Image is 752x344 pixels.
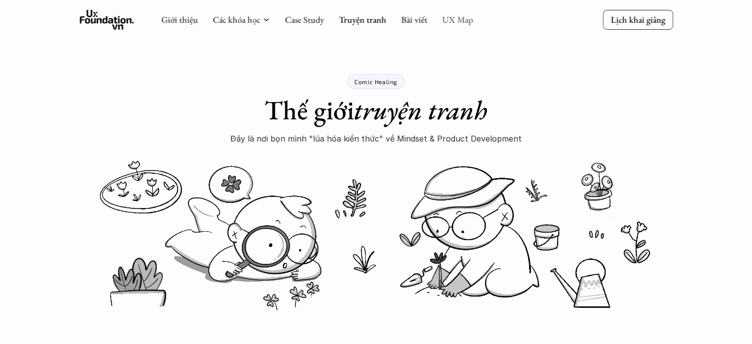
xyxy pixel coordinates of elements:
a: UX Map [442,14,473,25]
a: Truyện tranh [339,14,386,25]
a: Lịch khai giảng [603,10,673,29]
p: Comic Healing [354,78,398,85]
p: Đây là nơi bọn mình "lúa hóa kiến thức" về Mindset & Product Development [230,131,522,146]
p: Lịch khai giảng [611,14,665,25]
a: Case Study [285,14,324,25]
a: Các khóa học [213,14,260,25]
h1: Thế giới [265,94,487,126]
a: Bài viết [401,14,427,25]
em: truyện tranh [354,93,487,127]
a: Giới thiệu [161,14,198,25]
